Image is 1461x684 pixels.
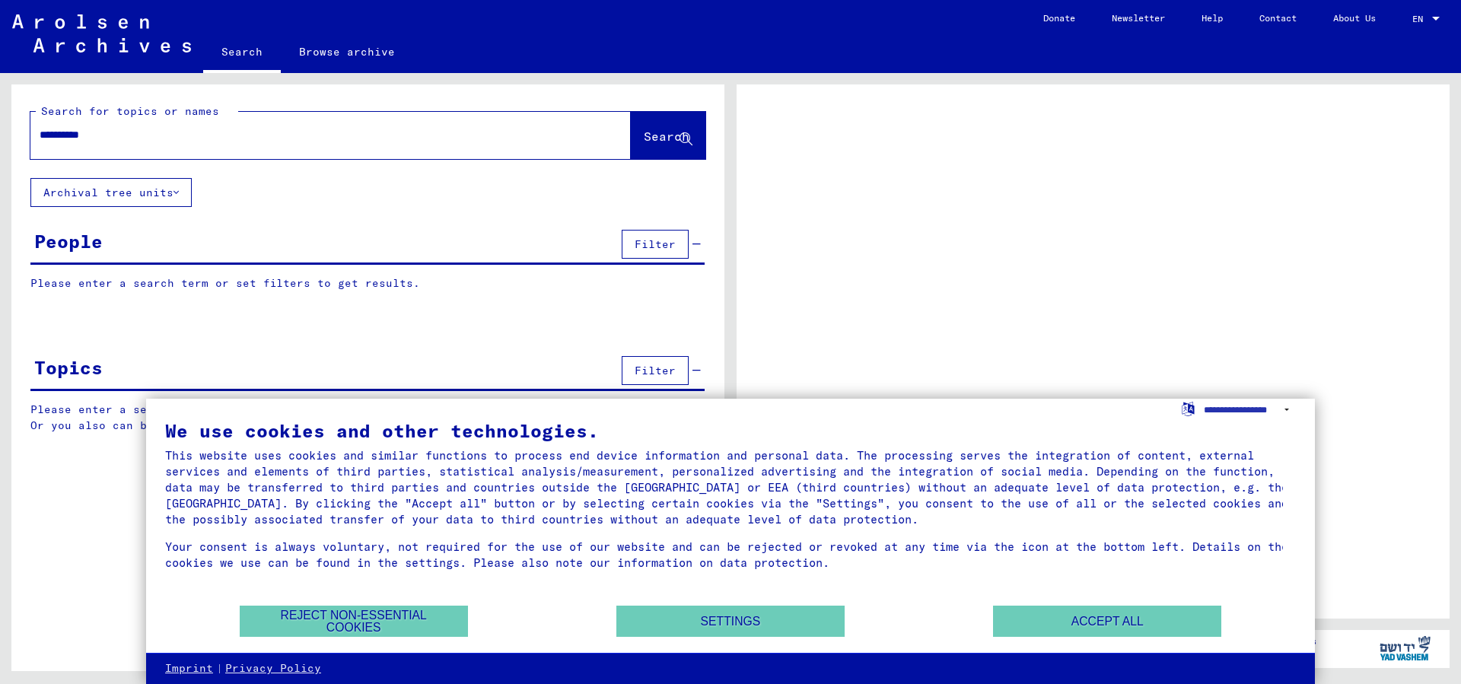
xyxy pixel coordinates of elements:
[12,14,191,52] img: Arolsen_neg.svg
[165,661,213,676] a: Imprint
[225,661,321,676] a: Privacy Policy
[34,227,103,255] div: People
[631,112,705,159] button: Search
[30,178,192,207] button: Archival tree units
[616,606,845,637] button: Settings
[165,447,1296,527] div: This website uses cookies and similar functions to process end device information and personal da...
[30,275,705,291] p: Please enter a search term or set filters to get results.
[622,356,689,385] button: Filter
[644,129,689,144] span: Search
[635,237,676,251] span: Filter
[622,230,689,259] button: Filter
[30,402,705,434] p: Please enter a search term or set filters to get results. Or you also can browse the manually.
[203,33,281,73] a: Search
[165,422,1296,440] div: We use cookies and other technologies.
[993,606,1221,637] button: Accept all
[240,606,468,637] button: Reject non-essential cookies
[165,539,1296,571] div: Your consent is always voluntary, not required for the use of our website and can be rejected or ...
[1377,629,1434,667] img: yv_logo.png
[1412,14,1429,24] span: EN
[635,364,676,377] span: Filter
[41,104,219,118] mat-label: Search for topics or names
[281,33,413,70] a: Browse archive
[34,354,103,381] div: Topics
